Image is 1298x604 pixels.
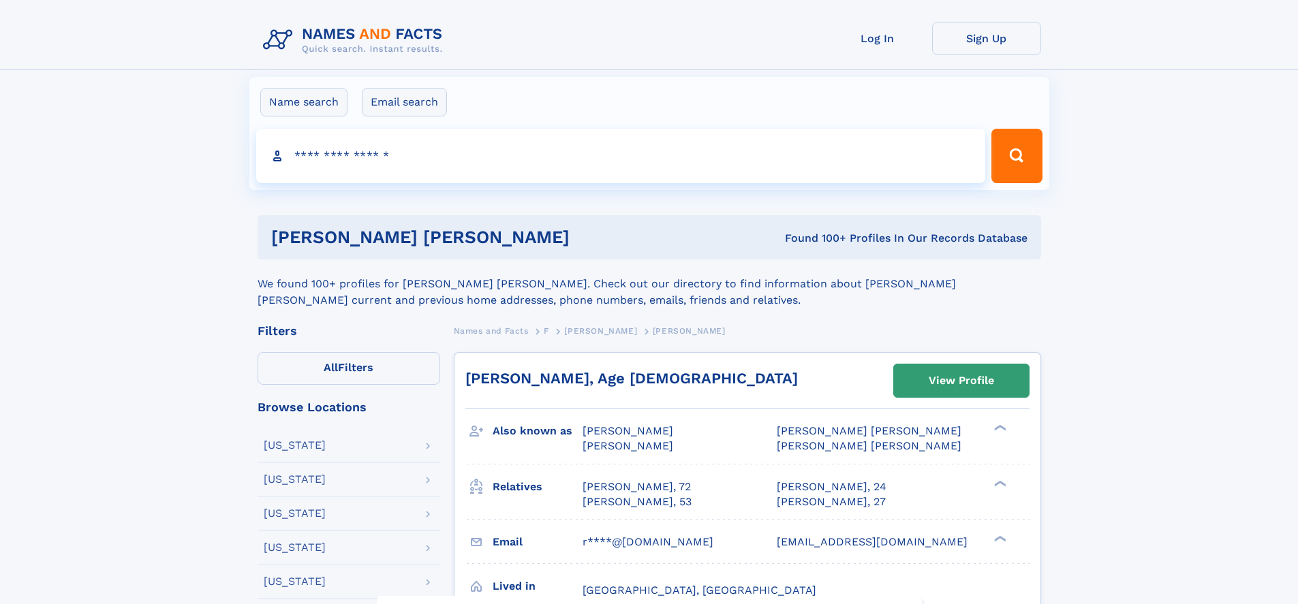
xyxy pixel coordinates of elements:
div: [US_STATE] [264,474,326,485]
span: [PERSON_NAME] [PERSON_NAME] [777,439,961,452]
label: Name search [260,88,347,116]
span: [GEOGRAPHIC_DATA], [GEOGRAPHIC_DATA] [583,584,816,597]
div: Browse Locations [258,401,440,413]
span: [PERSON_NAME] [583,439,673,452]
span: All [324,361,338,374]
h3: Relatives [493,475,583,498]
div: ❯ [991,534,1007,543]
span: [PERSON_NAME] [583,424,673,437]
div: ❯ [991,424,1007,432]
span: [PERSON_NAME] [PERSON_NAME] [777,424,961,437]
img: Logo Names and Facts [258,22,454,59]
a: [PERSON_NAME], Age [DEMOGRAPHIC_DATA] [465,370,798,387]
div: We found 100+ profiles for [PERSON_NAME] [PERSON_NAME]. Check out our directory to find informati... [258,259,1041,308]
div: ❯ [991,479,1007,488]
h3: Lived in [493,575,583,598]
a: F [544,322,549,339]
button: Search Button [991,129,1042,183]
a: View Profile [894,364,1029,397]
span: F [544,326,549,336]
a: [PERSON_NAME], 72 [583,479,691,494]
div: View Profile [929,365,994,396]
a: Log In [823,22,932,55]
div: Filters [258,325,440,337]
span: [EMAIL_ADDRESS][DOMAIN_NAME] [777,535,968,548]
h3: Email [493,530,583,554]
a: [PERSON_NAME], 24 [777,479,886,494]
label: Email search [362,88,447,116]
input: search input [256,129,986,183]
div: [US_STATE] [264,576,326,587]
h3: Also known as [493,419,583,443]
a: [PERSON_NAME] [564,322,637,339]
label: Filters [258,352,440,385]
div: [US_STATE] [264,440,326,451]
span: [PERSON_NAME] [564,326,637,336]
div: Found 100+ Profiles In Our Records Database [677,231,1027,246]
div: [US_STATE] [264,542,326,553]
h1: [PERSON_NAME] [PERSON_NAME] [271,229,677,246]
a: [PERSON_NAME], 53 [583,494,692,509]
a: Names and Facts [454,322,529,339]
div: [US_STATE] [264,508,326,519]
span: [PERSON_NAME] [653,326,726,336]
a: Sign Up [932,22,1041,55]
a: [PERSON_NAME], 27 [777,494,886,509]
